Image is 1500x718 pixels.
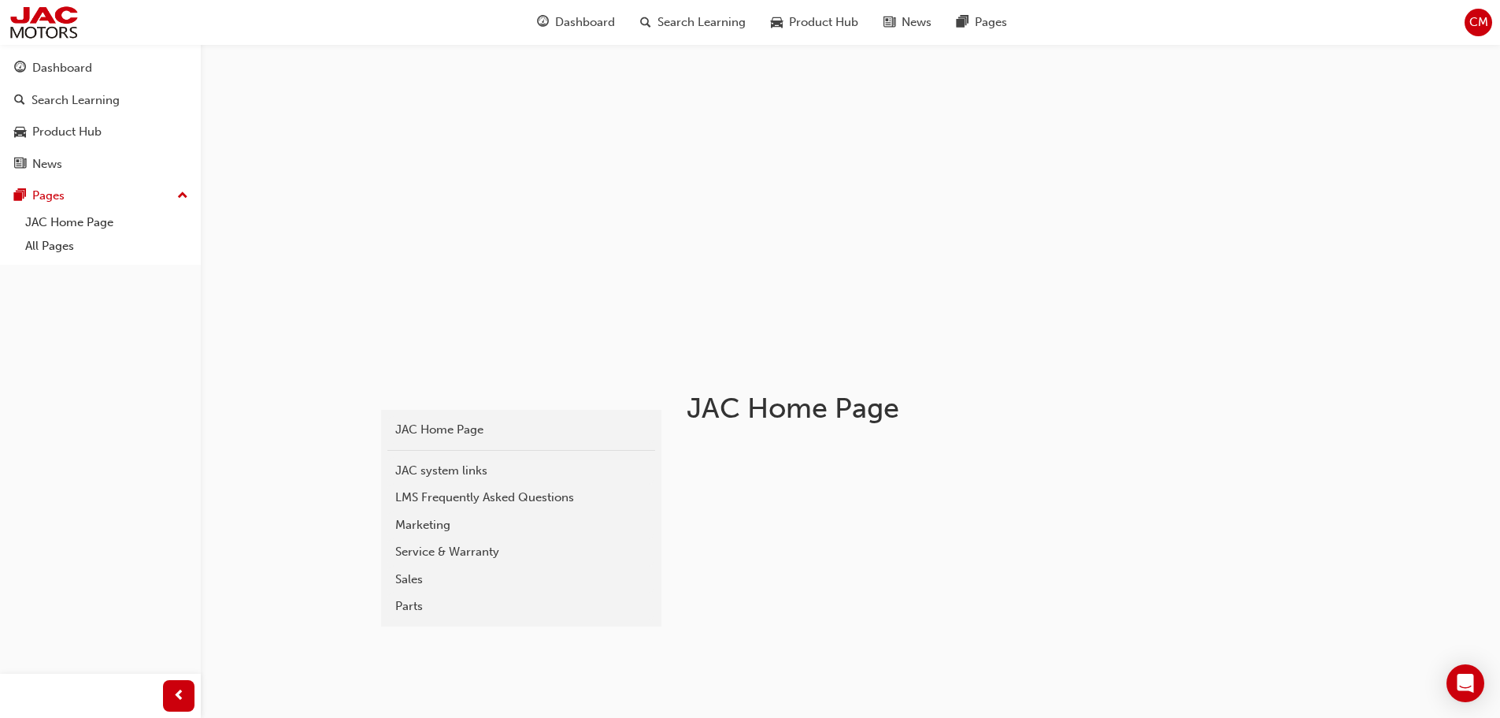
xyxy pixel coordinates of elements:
a: pages-iconPages [944,6,1020,39]
a: Search Learning [6,86,194,115]
span: pages-icon [957,13,969,32]
span: car-icon [14,125,26,140]
button: DashboardSearch LearningProduct HubNews [6,50,194,181]
span: Search Learning [657,13,746,32]
span: up-icon [177,186,188,206]
div: Pages [32,187,65,205]
a: All Pages [19,234,194,259]
div: Service & Warranty [395,543,647,561]
span: car-icon [771,13,783,32]
a: JAC system links [387,457,655,485]
div: LMS Frequently Asked Questions [395,489,647,507]
span: guage-icon [537,13,549,32]
div: Sales [395,571,647,589]
div: Product Hub [32,123,102,141]
div: News [32,155,62,173]
a: JAC Home Page [387,416,655,444]
span: Dashboard [555,13,615,32]
span: News [902,13,931,32]
span: news-icon [14,158,26,172]
span: pages-icon [14,189,26,203]
a: Dashboard [6,54,194,83]
a: Sales [387,566,655,593]
span: search-icon [640,13,651,32]
h1: JAC Home Page [687,391,1203,426]
a: search-iconSearch Learning [628,6,758,39]
div: Marketing [395,516,647,534]
span: guage-icon [14,61,26,76]
a: news-iconNews [871,6,944,39]
span: CM [1469,13,1488,32]
img: jac-portal [8,5,80,40]
span: search-icon [14,94,25,108]
a: car-iconProduct Hub [758,6,871,39]
a: Product Hub [6,117,194,147]
a: News [6,150,194,179]
span: Pages [975,13,1007,32]
div: Open Intercom Messenger [1446,664,1484,702]
div: JAC Home Page [395,421,647,439]
button: Pages [6,181,194,210]
span: prev-icon [173,686,185,706]
a: guage-iconDashboard [524,6,628,39]
div: JAC system links [395,462,647,480]
a: Marketing [387,512,655,539]
a: JAC Home Page [19,210,194,235]
a: LMS Frequently Asked Questions [387,484,655,512]
div: Search Learning [31,91,120,110]
span: news-icon [883,13,895,32]
div: Parts [395,597,647,616]
button: CM [1465,9,1492,36]
div: Dashboard [32,59,92,77]
span: Product Hub [789,13,858,32]
a: Parts [387,593,655,620]
a: Service & Warranty [387,538,655,566]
